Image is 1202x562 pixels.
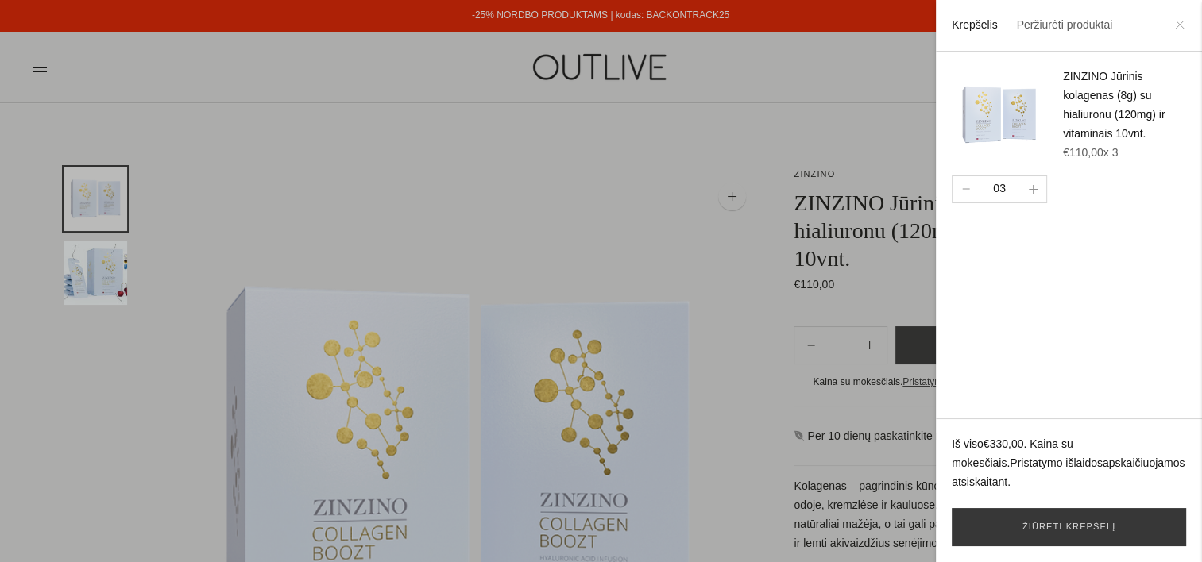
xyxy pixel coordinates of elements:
[952,435,1186,492] p: Iš viso . Kaina su mokesčiais. apskaičiuojamos atsiskaitant.
[984,437,1024,450] span: €330,00
[1103,146,1119,159] span: x 3
[1010,456,1103,469] a: Pristatymo išlaidos
[1016,18,1112,31] a: Peržiūrėti produktai
[1063,70,1165,140] a: ZINZINO Jūrinis kolagenas (8g) su hialiuronu (120mg) ir vitaminais 10vnt.
[952,67,1047,163] img: zinzino-collagen-boozt-outlive_2_200x.png
[1063,146,1118,159] span: €110,00
[952,18,998,31] a: Krepšelis
[987,181,1012,198] div: 03
[952,508,1186,546] a: Žiūrėti krepšelį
